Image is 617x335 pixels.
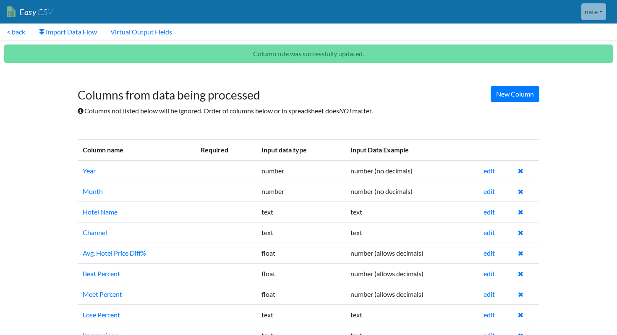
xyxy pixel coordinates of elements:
a: Import Data Flow [32,24,104,40]
p: Column rule was successfully updated. [4,44,613,63]
td: number (no decimals) [345,181,479,202]
a: Hotel Name [83,208,118,216]
td: text [256,222,345,243]
p: Columns not listed below will be ignored. Order of columns below or in spreadsheet does matter. [78,106,539,116]
a: Avg. Hotel Price Diff% [83,249,146,257]
h1: Columns from data being processed [78,80,539,102]
td: number [256,181,345,202]
a: edit [484,228,495,236]
td: number [256,160,345,181]
a: Month [83,187,103,195]
a: edit [484,249,495,257]
a: edit [484,270,495,277]
td: number (allows decimals) [345,263,479,284]
td: float [256,243,345,263]
a: Lose Percent [83,311,120,319]
a: nate [581,3,606,20]
a: edit [484,311,495,319]
a: Meet Percent [83,290,122,298]
i: NOT [339,107,352,115]
th: Column name [78,139,196,160]
a: edit [484,167,495,175]
a: Channel [83,228,107,236]
th: Required [196,139,256,160]
td: text [256,202,345,222]
a: edit [484,187,495,195]
th: Input data type [256,139,345,160]
td: float [256,284,345,304]
th: Input Data Example [345,139,479,160]
td: number (no decimals) [345,160,479,181]
a: Virtual Output Fields [104,24,179,40]
td: text [256,304,345,325]
a: New Column [491,86,539,102]
td: text [345,202,479,222]
td: number (allows decimals) [345,243,479,263]
a: edit [484,208,495,216]
a: Year [83,167,96,175]
td: float [256,263,345,284]
td: text [345,222,479,243]
a: edit [484,290,495,298]
a: Beat Percent [83,270,120,277]
td: number (allows decimals) [345,284,479,304]
a: EasyCSV [7,3,53,21]
span: CSV [37,7,53,17]
td: text [345,304,479,325]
